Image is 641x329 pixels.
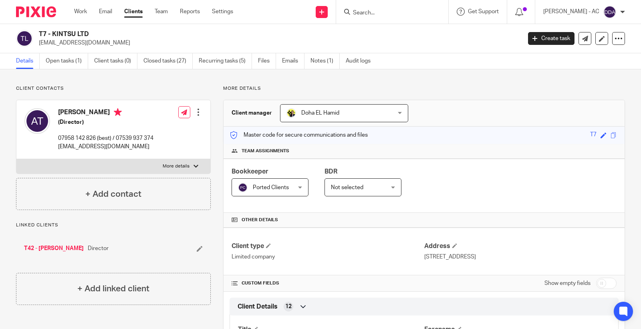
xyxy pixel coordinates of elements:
span: BDR [325,168,337,175]
a: Reports [180,8,200,16]
a: Email [99,8,112,16]
a: Settings [212,8,233,16]
i: Primary [114,108,122,116]
h2: T7 - KINTSU LTD [39,30,421,38]
p: 07958 142 826 (best) / 07539 937 374 [58,134,153,142]
p: [EMAIL_ADDRESS][DOMAIN_NAME] [58,143,153,151]
p: More details [223,85,625,92]
img: svg%3E [238,183,248,192]
p: [STREET_ADDRESS] [424,253,617,261]
span: 12 [285,303,292,311]
p: Master code for secure communications and files [230,131,368,139]
h5: (Director) [58,118,153,126]
span: Doha EL Hamid [301,110,339,116]
span: Not selected [331,185,363,190]
span: Client Details [238,303,278,311]
span: Ported Clients [253,185,289,190]
h4: CUSTOM FIELDS [232,280,424,287]
a: Clients [124,8,143,16]
p: Linked clients [16,222,211,228]
a: Details [16,53,40,69]
img: Doha-Starbridge.jpg [286,108,296,118]
a: Work [74,8,87,16]
div: T7 [590,131,597,140]
span: Bookkeeper [232,168,268,175]
a: Audit logs [346,53,377,69]
a: Recurring tasks (5) [199,53,252,69]
a: Client tasks (0) [94,53,137,69]
h3: Client manager [232,109,272,117]
a: Closed tasks (27) [143,53,193,69]
span: Director [88,244,109,252]
label: Show empty fields [544,279,591,287]
p: [PERSON_NAME] - AC [543,8,599,16]
p: Client contacts [16,85,211,92]
img: Pixie [16,6,56,17]
span: Get Support [468,9,499,14]
img: svg%3E [24,108,50,134]
a: T42 - [PERSON_NAME] [24,244,84,252]
h4: Address [424,242,617,250]
p: [EMAIL_ADDRESS][DOMAIN_NAME] [39,39,516,47]
img: svg%3E [16,30,33,47]
p: More details [163,163,189,170]
a: Files [258,53,276,69]
h4: [PERSON_NAME] [58,108,153,118]
p: Limited company [232,253,424,261]
a: Open tasks (1) [46,53,88,69]
input: Search [352,10,424,17]
span: Other details [242,217,278,223]
a: Notes (1) [310,53,340,69]
a: Team [155,8,168,16]
a: Create task [528,32,574,45]
h4: Client type [232,242,424,250]
img: svg%3E [603,6,616,18]
span: Team assignments [242,148,289,154]
h4: + Add contact [85,188,141,200]
a: Emails [282,53,304,69]
h4: + Add linked client [77,283,149,295]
